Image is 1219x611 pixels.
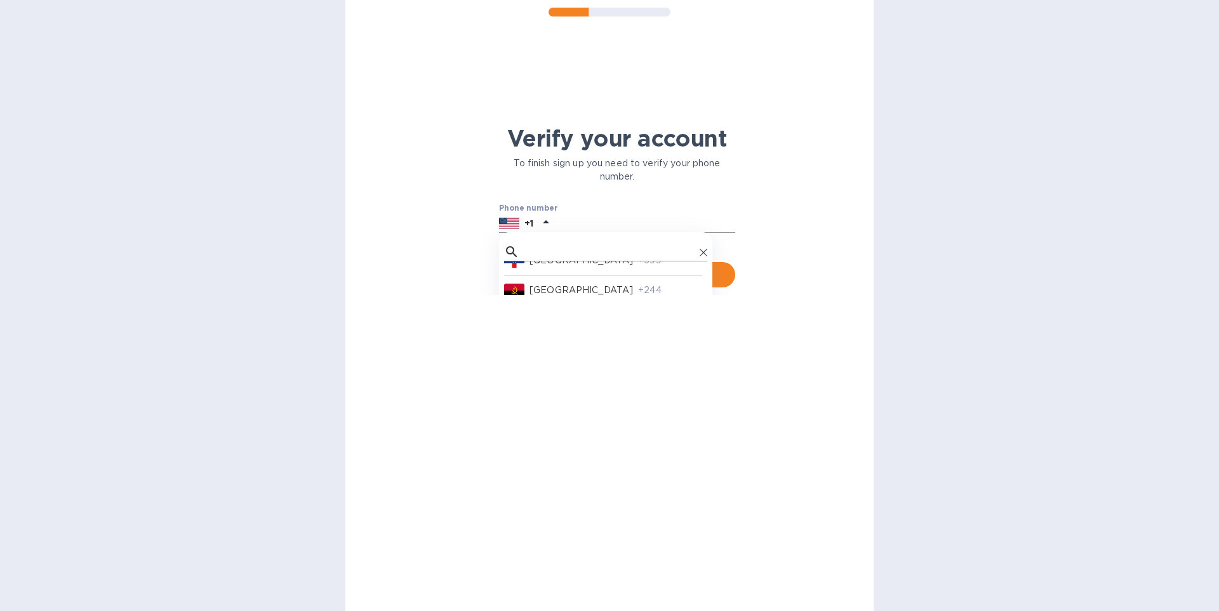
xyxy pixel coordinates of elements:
p: +244 [638,284,702,297]
img: US [499,216,519,230]
h1: Verify your account [499,125,735,152]
p: [GEOGRAPHIC_DATA] [530,284,633,297]
p: To finish sign up you need to verify your phone number. [499,157,735,183]
label: Phone number [499,205,557,213]
img: AO [504,284,524,298]
p: +1 [524,217,533,230]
